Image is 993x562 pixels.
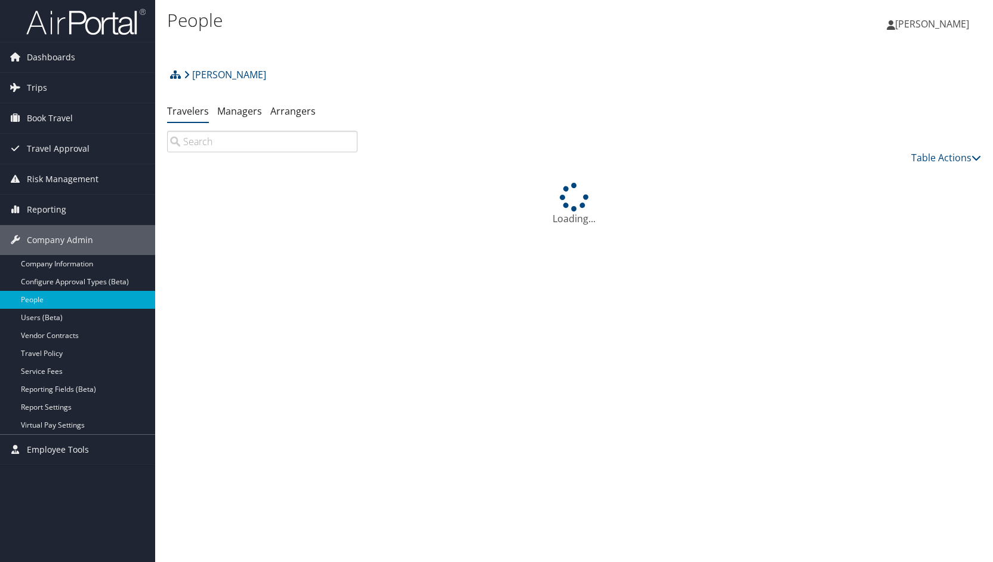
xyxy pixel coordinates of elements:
span: Trips [27,73,47,103]
span: Reporting [27,195,66,225]
span: Risk Management [27,164,98,194]
span: [PERSON_NAME] [895,17,969,30]
span: Company Admin [27,225,93,255]
span: Book Travel [27,103,73,133]
a: [PERSON_NAME] [184,63,266,87]
div: Loading... [167,183,981,226]
img: airportal-logo.png [26,8,146,36]
a: Travelers [167,105,209,118]
h1: People [167,8,710,33]
span: Travel Approval [27,134,90,164]
span: Dashboards [27,42,75,72]
a: Managers [217,105,262,118]
span: Employee Tools [27,435,89,465]
a: [PERSON_NAME] [887,6,981,42]
a: Arrangers [270,105,316,118]
a: Table Actions [911,151,981,164]
input: Search [167,131,357,152]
